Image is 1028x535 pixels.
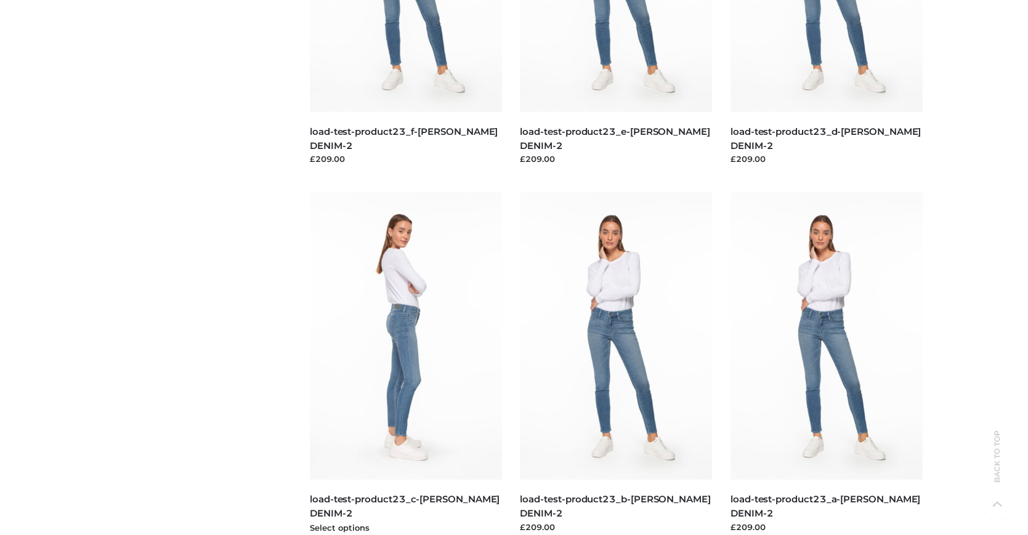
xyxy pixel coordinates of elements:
[520,126,710,151] a: load-test-product23_e-[PERSON_NAME] DENIM-2
[520,521,712,533] div: £209.00
[731,493,920,519] a: load-test-product23_a-[PERSON_NAME] DENIM-2
[310,493,500,519] a: load-test-product23_c-[PERSON_NAME] DENIM-2
[731,153,923,165] div: £209.00
[310,126,498,151] a: load-test-product23_f-[PERSON_NAME] DENIM-2
[310,523,370,533] a: Select options
[520,493,710,519] a: load-test-product23_b-[PERSON_NAME] DENIM-2
[731,521,923,533] div: £209.00
[731,126,921,151] a: load-test-product23_d-[PERSON_NAME] DENIM-2
[310,153,502,165] div: £209.00
[520,153,712,165] div: £209.00
[982,452,1013,483] span: Back to top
